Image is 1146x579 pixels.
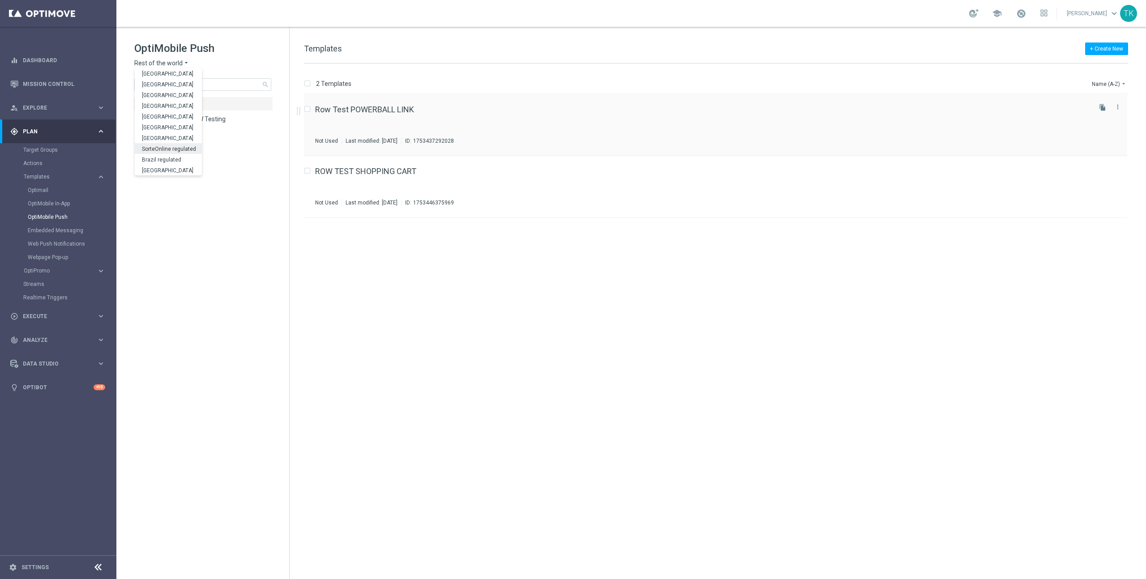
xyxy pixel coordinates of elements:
[97,336,105,344] i: keyboard_arrow_right
[97,173,105,181] i: keyboard_arrow_right
[28,213,93,221] a: OptiMobile Push
[315,167,416,175] a: ROW TEST SHOPPING CART
[10,128,106,135] button: gps_fixed Plan keyboard_arrow_right
[24,174,88,179] span: Templates
[23,157,115,170] div: Actions
[10,375,105,399] div: Optibot
[24,268,88,273] span: OptiPromo
[23,314,97,319] span: Execute
[401,137,454,145] div: ID:
[23,170,115,264] div: Templates
[10,384,106,391] button: lightbulb Optibot +10
[1085,43,1128,55] button: + Create New
[10,48,105,72] div: Dashboard
[10,383,18,392] i: lightbulb
[134,59,183,68] span: Rest of the world
[23,173,106,180] button: Templates keyboard_arrow_right
[316,80,351,88] p: 2 Templates
[23,281,93,288] a: Streams
[23,294,93,301] a: Realtime Triggers
[134,41,271,55] h1: OptiMobile Push
[1066,7,1120,20] a: [PERSON_NAME]keyboard_arrow_down
[23,160,93,167] a: Actions
[295,156,1144,218] div: Press SPACE to select this row.
[94,384,105,390] div: +10
[134,78,271,91] input: Search Template
[97,267,105,275] i: keyboard_arrow_right
[135,68,202,175] ng-dropdown-panel: Options list
[10,104,106,111] button: person_search Explore keyboard_arrow_right
[10,312,97,320] div: Execute
[10,72,105,96] div: Mission Control
[315,137,338,145] div: Not Used
[134,59,190,68] button: Rest of the world arrow_drop_down
[23,375,94,399] a: Optibot
[23,267,106,274] button: OptiPromo keyboard_arrow_right
[28,200,93,207] a: OptiMobile In-App
[23,143,115,157] div: Target Groups
[295,94,1144,156] div: Press SPACE to select this row.
[315,199,338,206] div: Not Used
[1091,78,1128,89] button: Name (A-Z)arrow_drop_down
[28,237,115,251] div: Web Push Notifications
[10,104,97,112] div: Explore
[1097,102,1108,113] button: file_copy
[342,137,401,145] div: Last modified: [DATE]
[413,137,454,145] div: 1753437292028
[24,174,97,179] div: Templates
[10,312,18,320] i: play_circle_outline
[9,563,17,571] i: settings
[401,199,454,206] div: ID:
[23,129,97,134] span: Plan
[10,336,106,344] button: track_changes Analyze keyboard_arrow_right
[28,251,115,264] div: Webpage Pop-up
[97,312,105,320] i: keyboard_arrow_right
[28,240,93,247] a: Web Push Notifications
[23,361,97,366] span: Data Studio
[10,336,97,344] div: Analyze
[992,9,1002,18] span: school
[28,197,115,210] div: OptiMobile In-App
[10,360,106,367] button: Data Studio keyboard_arrow_right
[1120,80,1127,87] i: arrow_drop_down
[1099,104,1106,111] i: file_copy
[28,254,93,261] a: Webpage Pop-up
[23,277,115,291] div: Streams
[342,199,401,206] div: Last modified: [DATE]
[10,57,106,64] button: equalizer Dashboard
[10,313,106,320] button: play_circle_outline Execute keyboard_arrow_right
[10,104,18,112] i: person_search
[28,183,115,197] div: Optimail
[23,48,105,72] a: Dashboard
[1120,5,1137,22] div: TK
[28,187,93,194] a: Optimail
[10,81,106,88] button: Mission Control
[315,106,414,114] a: Row Test POWERBALL LINK
[97,127,105,136] i: keyboard_arrow_right
[23,105,97,111] span: Explore
[10,128,18,136] i: gps_fixed
[28,210,115,224] div: OptiMobile Push
[1114,103,1121,111] i: more_vert
[10,360,97,368] div: Data Studio
[23,72,105,96] a: Mission Control
[304,44,342,53] span: Templates
[28,227,93,234] a: Embedded Messaging
[28,224,115,237] div: Embedded Messaging
[413,199,454,206] div: 1753446375969
[23,146,93,153] a: Target Groups
[97,359,105,368] i: keyboard_arrow_right
[23,264,115,277] div: OptiPromo
[262,81,269,88] span: search
[1113,102,1122,112] button: more_vert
